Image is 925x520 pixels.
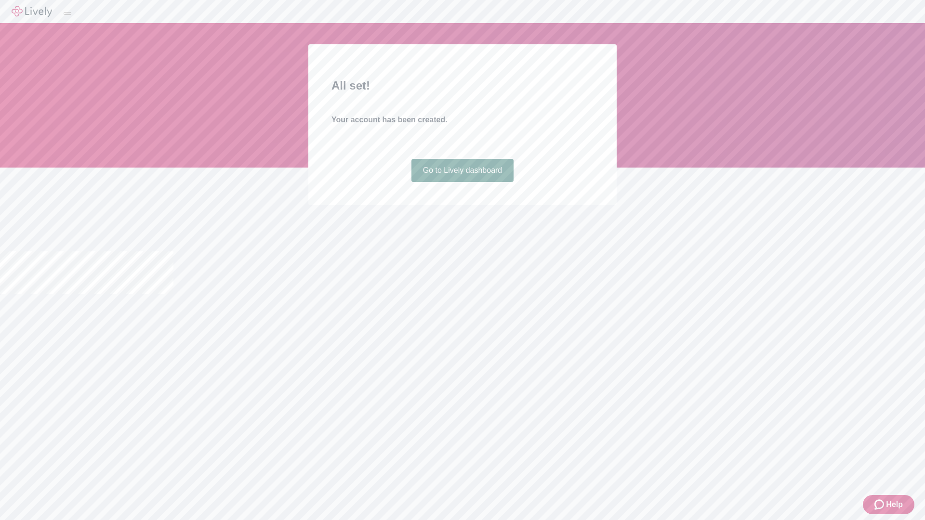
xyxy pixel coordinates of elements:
[331,77,594,94] h2: All set!
[411,159,514,182] a: Go to Lively dashboard
[12,6,52,17] img: Lively
[863,495,914,514] button: Zendesk support iconHelp
[331,114,594,126] h4: Your account has been created.
[874,499,886,510] svg: Zendesk support icon
[64,12,71,15] button: Log out
[886,499,903,510] span: Help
